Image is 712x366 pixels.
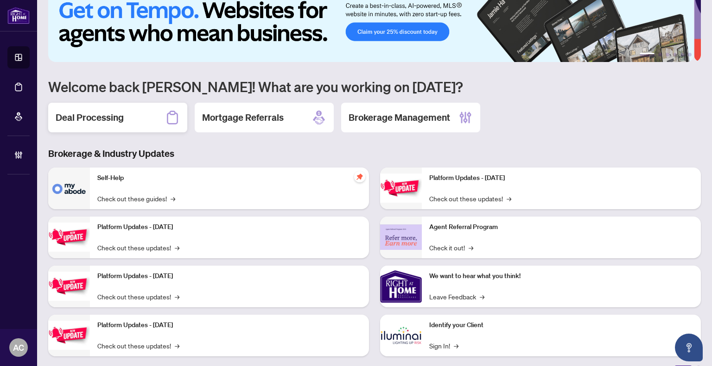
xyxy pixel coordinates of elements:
[429,222,693,232] p: Agent Referral Program
[673,53,677,56] button: 4
[454,341,458,351] span: →
[97,222,362,232] p: Platform Updates - [DATE]
[97,320,362,330] p: Platform Updates - [DATE]
[640,53,655,56] button: 1
[97,193,175,204] a: Check out these guides!→
[48,223,90,252] img: Platform Updates - September 16, 2025
[175,242,179,253] span: →
[171,193,175,204] span: →
[480,292,484,302] span: →
[48,272,90,301] img: Platform Updates - July 21, 2025
[675,334,703,361] button: Open asap
[380,266,422,307] img: We want to hear what you think!
[48,321,90,350] img: Platform Updates - July 8, 2025
[380,224,422,250] img: Agent Referral Program
[429,173,693,183] p: Platform Updates - [DATE]
[56,111,124,124] h2: Deal Processing
[666,53,669,56] button: 3
[354,171,365,182] span: pushpin
[97,292,179,302] a: Check out these updates!→
[680,53,684,56] button: 5
[175,292,179,302] span: →
[175,341,179,351] span: →
[13,341,24,354] span: AC
[658,53,662,56] button: 2
[48,147,701,160] h3: Brokerage & Industry Updates
[48,167,90,209] img: Self-Help
[429,193,511,204] a: Check out these updates!→
[97,271,362,281] p: Platform Updates - [DATE]
[507,193,511,204] span: →
[469,242,473,253] span: →
[429,341,458,351] a: Sign In!→
[429,320,693,330] p: Identify your Client
[429,242,473,253] a: Check it out!→
[97,242,179,253] a: Check out these updates!→
[429,292,484,302] a: Leave Feedback→
[349,111,450,124] h2: Brokerage Management
[7,7,30,24] img: logo
[97,173,362,183] p: Self-Help
[380,174,422,203] img: Platform Updates - June 23, 2025
[202,111,284,124] h2: Mortgage Referrals
[429,271,693,281] p: We want to hear what you think!
[97,341,179,351] a: Check out these updates!→
[48,78,701,95] h1: Welcome back [PERSON_NAME]! What are you working on [DATE]?
[688,53,692,56] button: 6
[380,315,422,356] img: Identify your Client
